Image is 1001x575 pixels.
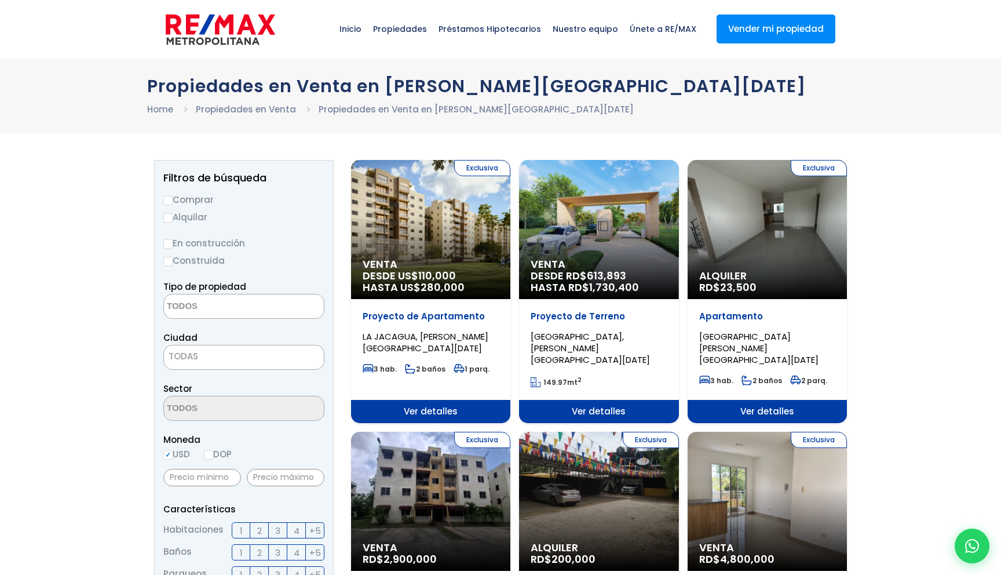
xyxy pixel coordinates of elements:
span: DESDE RD$ [531,270,667,293]
span: Ver detalles [519,400,678,423]
a: Exclusiva Alquiler RD$23,500 Apartamento [GEOGRAPHIC_DATA][PERSON_NAME][GEOGRAPHIC_DATA][DATE] 3 ... [688,160,847,423]
span: Exclusiva [454,160,510,176]
label: Alquilar [163,210,324,224]
span: Sector [163,383,192,395]
span: 2 [257,523,262,538]
label: Construida [163,253,324,268]
span: Ver detalles [351,400,510,423]
span: Exclusiva [791,160,847,176]
span: Propiedades [367,12,433,46]
span: RD$ [699,280,757,294]
span: Exclusiva [623,432,679,448]
span: Alquiler [531,542,667,554]
a: Home [147,103,173,115]
label: Comprar [163,192,324,207]
p: Características [163,502,324,516]
span: 200,000 [551,552,596,566]
span: 1 [240,523,243,538]
p: Proyecto de Terreno [531,311,667,322]
span: 3 [275,545,280,560]
img: remax-metropolitana-logo [166,12,275,47]
span: 613,893 [587,268,626,283]
span: 2 parq. [790,376,827,385]
sup: 2 [578,376,582,384]
a: Exclusiva Venta DESDE US$110,000 HASTA US$280,000 Proyecto de Apartamento LA JACAGUA, [PERSON_NAM... [351,160,510,423]
span: 1 [240,545,243,560]
span: 4 [294,523,299,538]
span: TODAS [169,350,198,362]
span: 3 hab. [699,376,733,385]
span: 1,730,400 [589,280,639,294]
span: 4 [294,545,299,560]
span: Moneda [163,432,324,447]
p: Proyecto de Apartamento [363,311,499,322]
span: LA JACAGUA, [PERSON_NAME][GEOGRAPHIC_DATA][DATE] [363,330,488,354]
input: Comprar [163,196,173,205]
span: Inicio [334,12,367,46]
span: 3 [275,523,280,538]
span: Tipo de propiedad [163,281,246,293]
span: Venta [363,542,499,554]
label: En construcción [163,236,324,250]
span: Préstamos Hipotecarios [433,12,547,46]
span: 2 baños [405,364,445,374]
span: Alquiler [699,270,835,282]
span: 2 [257,545,262,560]
span: RD$ [531,552,596,566]
input: En construcción [163,239,173,249]
span: 1 parq. [454,364,489,374]
span: Exclusiva [791,432,847,448]
span: mt [531,377,582,387]
input: Construida [163,257,173,266]
li: Propiedades en Venta en [PERSON_NAME][GEOGRAPHIC_DATA][DATE] [319,102,634,117]
span: [GEOGRAPHIC_DATA][PERSON_NAME][GEOGRAPHIC_DATA][DATE] [699,330,819,366]
textarea: Search [164,396,276,421]
label: DOP [204,447,232,461]
span: 149.97 [543,377,567,387]
span: Habitaciones [163,522,224,538]
span: 23,500 [720,280,757,294]
span: Venta [363,259,499,270]
span: DESDE US$ [363,270,499,293]
a: Propiedades en Venta [196,103,296,115]
span: 2,900,000 [383,552,437,566]
span: Nuestro equipo [547,12,624,46]
input: DOP [204,450,213,460]
span: Ciudad [163,332,198,344]
input: USD [163,450,173,460]
span: RD$ [363,552,437,566]
input: Alquilar [163,213,173,223]
span: +5 [309,523,321,538]
span: TODAS [163,345,324,370]
span: 2 baños [741,376,782,385]
span: +5 [309,545,321,560]
span: HASTA RD$ [531,282,667,293]
a: Vender mi propiedad [717,14,835,43]
span: Ver detalles [688,400,847,423]
input: Precio mínimo [163,469,241,486]
input: Precio máximo [247,469,324,486]
span: Exclusiva [454,432,510,448]
span: 110,000 [418,268,456,283]
span: 280,000 [421,280,465,294]
span: RD$ [699,552,775,566]
span: 3 hab. [363,364,397,374]
h2: Filtros de búsqueda [163,172,324,184]
h1: Propiedades en Venta en [PERSON_NAME][GEOGRAPHIC_DATA][DATE] [147,76,854,96]
span: Venta [531,259,667,270]
span: Únete a RE/MAX [624,12,702,46]
span: Baños [163,544,192,561]
span: 4,800,000 [720,552,775,566]
a: Venta DESDE RD$613,893 HASTA RD$1,730,400 Proyecto de Terreno [GEOGRAPHIC_DATA], [PERSON_NAME][GE... [519,160,678,423]
span: [GEOGRAPHIC_DATA], [PERSON_NAME][GEOGRAPHIC_DATA][DATE] [531,330,650,366]
span: TODAS [164,348,324,365]
span: Venta [699,542,835,554]
span: HASTA US$ [363,282,499,293]
textarea: Search [164,294,276,319]
p: Apartamento [699,311,835,322]
label: USD [163,447,190,461]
